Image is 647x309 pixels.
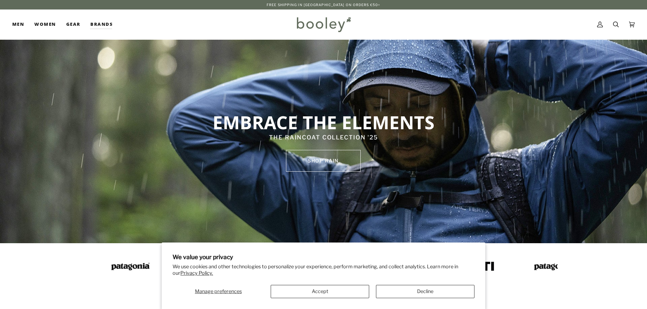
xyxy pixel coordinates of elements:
[173,285,264,298] button: Manage preferences
[12,9,29,39] a: Men
[180,270,213,276] a: Privacy Policy.
[66,21,80,28] span: Gear
[128,111,519,133] p: EMBRACE THE ELEMENTS
[61,9,86,39] a: Gear
[128,133,519,142] p: THE RAINCOAT COLLECTION '25
[85,9,118,39] a: Brands
[294,15,353,34] img: Booley
[12,21,24,28] span: Men
[286,150,361,172] a: SHOP rain
[90,21,113,28] span: Brands
[34,21,56,28] span: Women
[173,253,474,260] h2: We value your privacy
[267,2,380,7] p: Free Shipping in [GEOGRAPHIC_DATA] on Orders €50+
[271,285,369,298] button: Accept
[195,288,242,294] span: Manage preferences
[29,9,61,39] a: Women
[376,285,474,298] button: Decline
[173,264,474,276] p: We use cookies and other technologies to personalize your experience, perform marketing, and coll...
